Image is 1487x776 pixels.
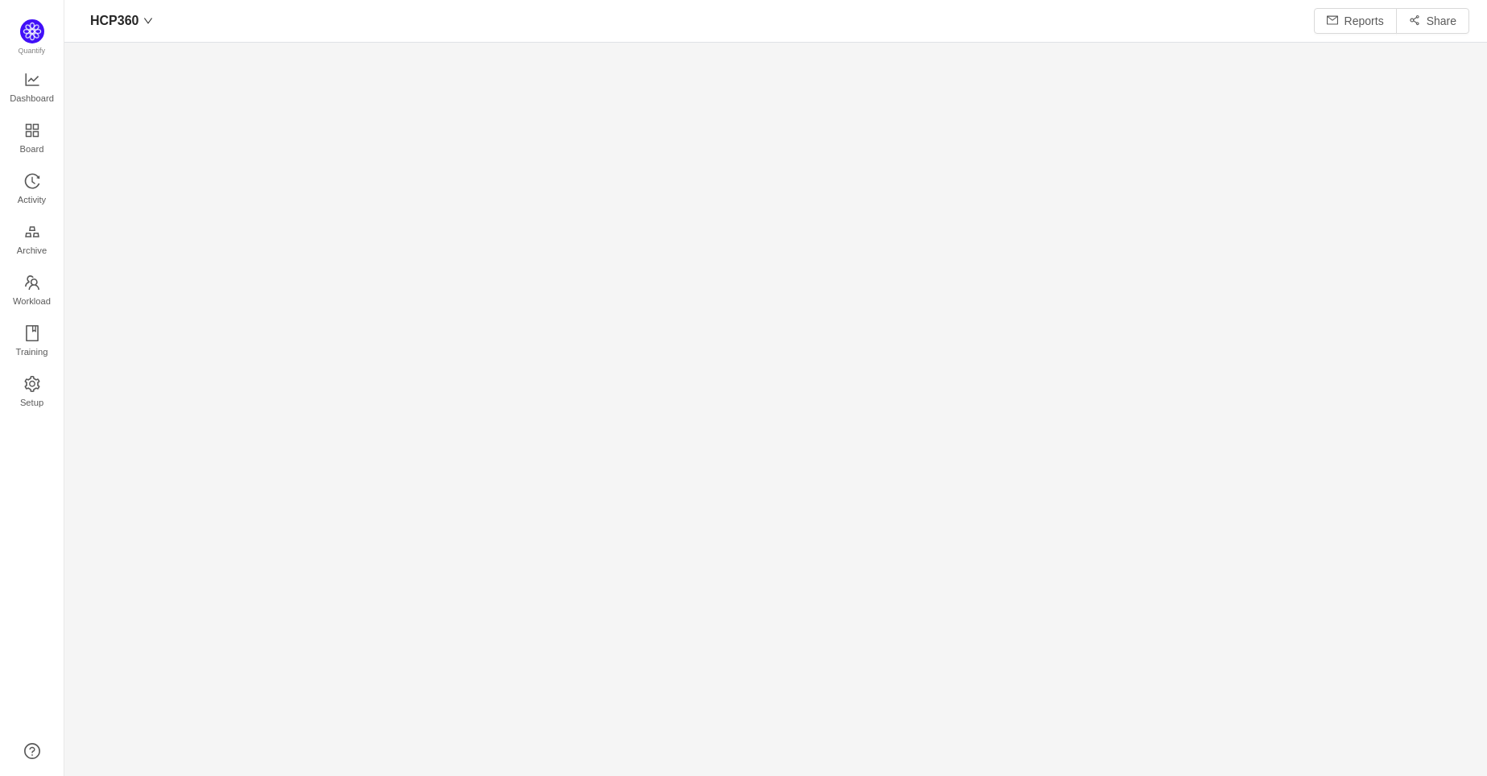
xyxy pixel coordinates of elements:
[24,173,40,189] i: icon: history
[24,275,40,308] a: Workload
[24,325,40,341] i: icon: book
[24,743,40,759] a: icon: question-circle
[24,274,40,291] i: icon: team
[24,377,40,409] a: Setup
[24,122,40,138] i: icon: appstore
[1396,8,1469,34] button: icon: share-altShare
[20,133,44,165] span: Board
[10,82,54,114] span: Dashboard
[24,72,40,105] a: Dashboard
[24,376,40,392] i: icon: setting
[24,224,40,240] i: icon: gold
[19,47,46,55] span: Quantify
[15,336,48,368] span: Training
[13,285,51,317] span: Workload
[24,123,40,155] a: Board
[90,8,138,34] span: HCP360
[24,225,40,257] a: Archive
[24,326,40,358] a: Training
[24,174,40,206] a: Activity
[17,234,47,266] span: Archive
[143,16,153,26] i: icon: down
[20,19,44,43] img: Quantify
[24,72,40,88] i: icon: line-chart
[20,386,43,419] span: Setup
[18,184,46,216] span: Activity
[1314,8,1397,34] button: icon: mailReports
